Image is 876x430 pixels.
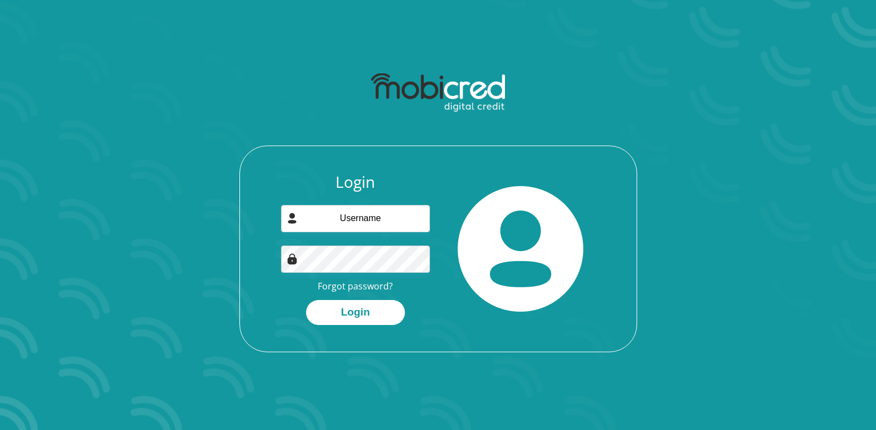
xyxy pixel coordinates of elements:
[318,280,393,292] a: Forgot password?
[371,73,505,112] img: mobicred logo
[287,253,298,264] img: Image
[287,213,298,224] img: user-icon image
[281,205,430,232] input: Username
[306,300,405,325] button: Login
[281,173,430,192] h3: Login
